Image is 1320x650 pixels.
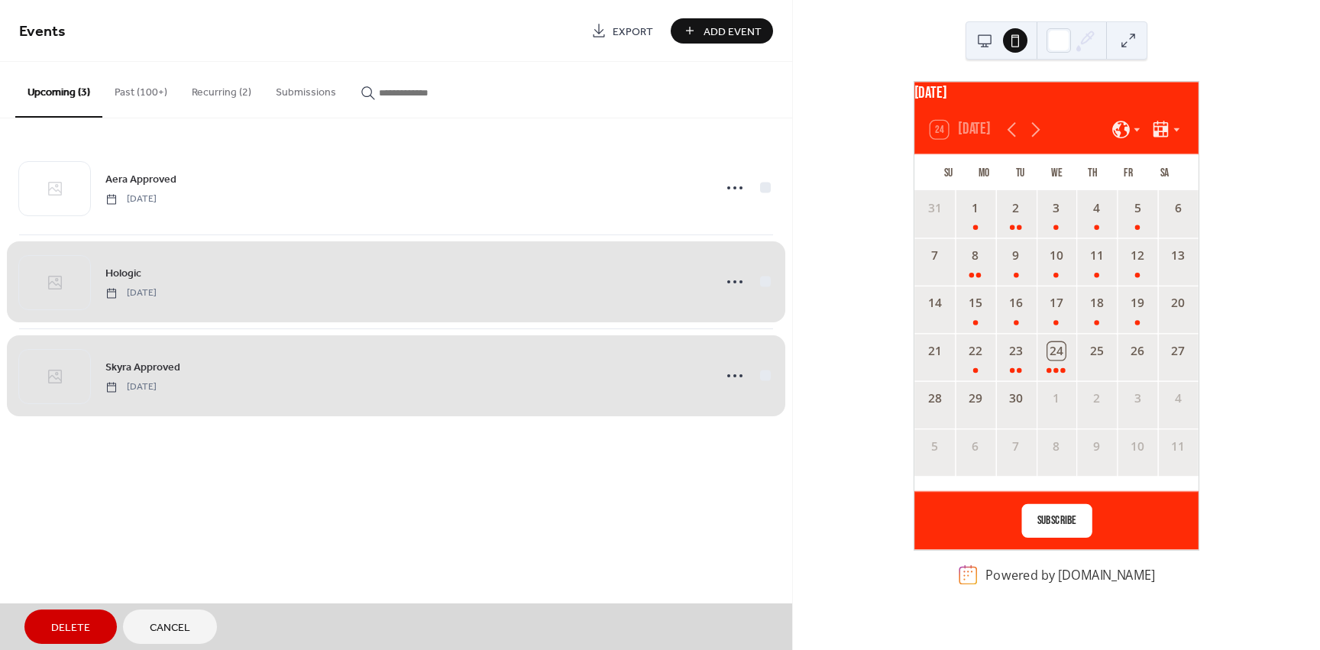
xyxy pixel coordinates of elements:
div: 2 [1088,390,1105,407]
div: Th [1074,154,1110,190]
div: Mo [966,154,1002,190]
div: 15 [966,295,984,312]
div: We [1038,154,1074,190]
div: Fr [1111,154,1147,190]
button: Past (100+) [102,62,180,116]
div: 8 [1047,438,1065,455]
div: 17 [1047,295,1065,312]
button: Add Event [671,18,773,44]
div: 9 [1088,438,1105,455]
div: 2 [1007,199,1024,217]
span: Events [19,17,66,47]
div: 10 [1047,247,1065,264]
div: 7 [1007,438,1024,455]
div: 21 [926,342,943,360]
div: 24 [1047,342,1065,360]
span: Delete [51,620,90,636]
div: 6 [1169,199,1186,217]
div: 22 [966,342,984,360]
button: Submissions [264,62,348,116]
a: Export [580,18,665,44]
div: Sa [1147,154,1182,190]
div: 31 [926,199,943,217]
div: Powered by [985,567,1155,584]
div: 12 [1128,247,1146,264]
div: 7 [926,247,943,264]
div: 27 [1169,342,1186,360]
span: Cancel [150,620,190,636]
div: 26 [1128,342,1146,360]
div: 3 [1128,390,1146,407]
div: 8 [966,247,984,264]
div: 20 [1169,295,1186,312]
div: 18 [1088,295,1105,312]
div: [DATE] [914,82,1199,105]
div: Su [930,154,966,190]
div: 28 [926,390,943,407]
div: 13 [1169,247,1186,264]
div: 29 [966,390,984,407]
div: 11 [1169,438,1186,455]
div: 3 [1047,199,1065,217]
div: 5 [1128,199,1146,217]
div: 5 [926,438,943,455]
span: Add Event [704,24,762,40]
div: 4 [1088,199,1105,217]
div: 19 [1128,295,1146,312]
button: Upcoming (3) [15,62,102,118]
div: 9 [1007,247,1024,264]
div: 25 [1088,342,1105,360]
div: 11 [1088,247,1105,264]
div: 30 [1007,390,1024,407]
button: Subscribe [1021,504,1092,538]
button: Delete [24,610,117,644]
div: 10 [1128,438,1146,455]
div: Tu [1002,154,1038,190]
div: 1 [966,199,984,217]
div: 16 [1007,295,1024,312]
div: 6 [966,438,984,455]
button: Cancel [123,610,217,644]
div: 4 [1169,390,1186,407]
div: 1 [1047,390,1065,407]
a: [DOMAIN_NAME] [1058,567,1155,584]
div: 14 [926,295,943,312]
span: Export [613,24,653,40]
button: Recurring (2) [180,62,264,116]
div: 23 [1007,342,1024,360]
